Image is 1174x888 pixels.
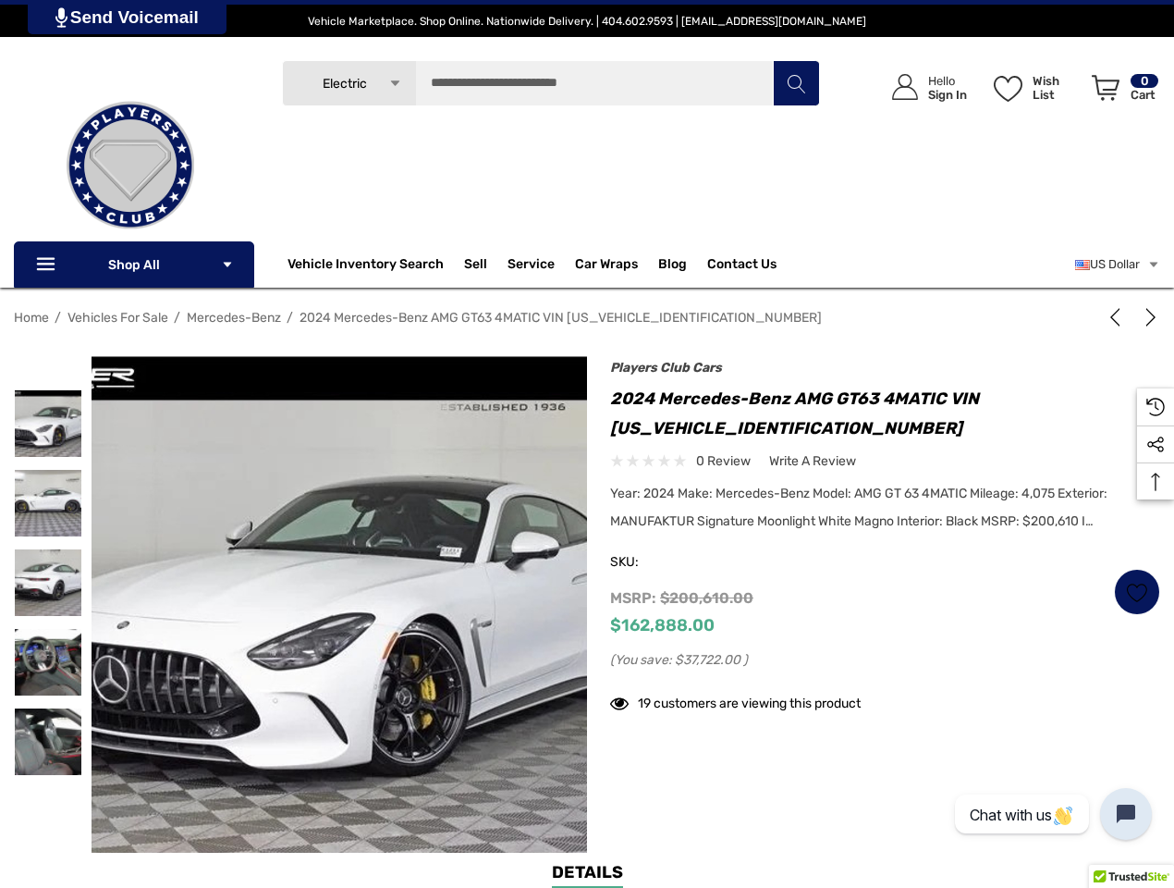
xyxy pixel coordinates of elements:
a: Cart with 0 items [1083,55,1160,128]
span: ) [743,652,748,668]
p: Sign In [928,88,967,102]
span: Year: 2024 Make: Mercedes-Benz Model: AMG GT 63 4MATIC Mileage: 4,075 Exterior: MANUFAKTUR Signat... [610,486,1107,529]
svg: Icon Arrow Down [388,77,402,91]
a: Car Wraps [575,246,658,283]
svg: Wish List [1127,582,1148,603]
svg: Icon Line [34,254,62,276]
span: Vehicle Marketplace. Shop Online. Nationwide Delivery. | 404.602.9593 | [EMAIL_ADDRESS][DOMAIN_NAME] [308,15,866,28]
span: 0 review [696,450,751,473]
a: Vehicle Inventory Search [287,256,444,277]
a: Write a Review [769,450,856,473]
span: (You save: [610,652,672,668]
span: Electric [323,76,367,92]
a: Mercedes-Benz [187,310,281,326]
svg: Recently Viewed [1146,398,1165,416]
a: Players Club Cars [610,360,722,376]
svg: Social Media [1146,436,1165,454]
p: Shop All [14,241,254,288]
img: For Sale: 2024 Mercedes-Benz AMG GT63 4MATIC VIN W1KRJ7JB5RF001108 [15,629,81,696]
span: SKU: [610,549,703,575]
img: For Sale: 2024 Mercedes-Benz AMG GT63 4MATIC VIN W1KRJ7JB5RF001108 [15,549,81,616]
img: For Sale: 2024 Mercedes-Benz AMG GT63 4MATIC VIN W1KRJ7JB5RF001108 [15,390,81,457]
p: 0 [1131,74,1158,88]
span: $200,610.00 [660,589,753,607]
span: Write a Review [769,453,856,470]
a: Service [508,256,555,277]
a: Electric Icon Arrow Down Icon Arrow Up [282,60,416,106]
svg: Icon User Account [892,74,918,100]
a: Contact Us [707,256,777,277]
span: $37,722.00 [675,652,740,668]
span: $162,888.00 [610,615,715,635]
a: USD [1075,246,1160,283]
img: PjwhLS0gR2VuZXJhdG9yOiBHcmF2aXQuaW8gLS0+PHN2ZyB4bWxucz0iaHR0cDovL3d3dy53My5vcmcvMjAwMC9zdmciIHhtb... [55,7,67,28]
a: Sign in [871,55,976,119]
a: Home [14,310,49,326]
svg: Wish List [994,76,1022,102]
img: For Sale: 2024 Mercedes-Benz AMG GT63 4MATIC VIN W1KRJ7JB5RF001108 [15,709,81,775]
img: Players Club | Cars For Sale [38,73,223,258]
a: Next [1134,308,1160,327]
nav: Breadcrumb [14,302,1160,334]
span: Sell [464,256,487,277]
svg: Review Your Cart [1092,75,1119,101]
svg: Icon Arrow Down [221,258,234,271]
a: 2024 Mercedes-Benz AMG GT63 4MATIC VIN [US_VEHICLE_IDENTIFICATION_NUMBER] [300,310,822,326]
a: Wish List [1114,569,1160,615]
a: Blog [658,256,687,277]
a: Previous [1106,308,1131,327]
p: Wish List [1033,74,1082,102]
a: Sell [464,246,508,283]
a: Wish List Wish List [985,55,1083,119]
img: For Sale: 2024 Mercedes-Benz AMG GT63 4MATIC VIN W1KRJ7JB5RF001108 [15,470,81,536]
div: 19 customers are viewing this product [610,686,861,715]
p: Hello [928,74,967,88]
svg: Top [1137,473,1174,491]
button: Search [773,60,819,106]
a: Vehicles For Sale [67,310,168,326]
h1: 2024 Mercedes-Benz AMG GT63 4MATIC VIN [US_VEHICLE_IDENTIFICATION_NUMBER] [610,384,1160,443]
p: Cart [1131,88,1158,102]
span: Car Wraps [575,256,638,277]
span: MSRP: [610,589,656,607]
